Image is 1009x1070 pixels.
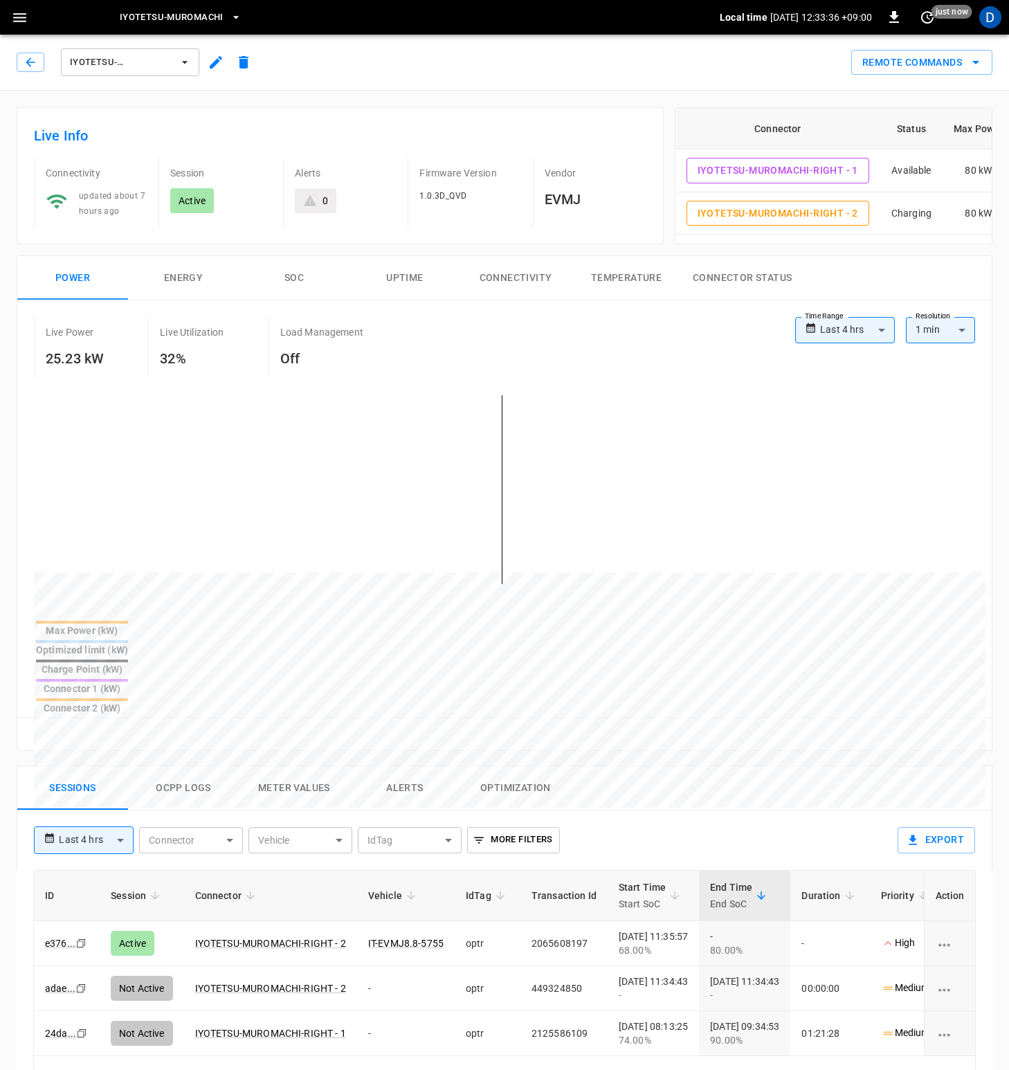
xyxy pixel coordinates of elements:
button: IYOTETSU-MUROMACHI-RIGHT - 1 [687,158,869,183]
a: IYOTETSU-MUROMACHI-RIGHT - 1 [195,1028,346,1039]
button: Export [898,827,975,853]
td: optr [455,1011,520,1056]
button: Energy [128,256,239,300]
label: Resolution [916,311,950,322]
h6: 32% [160,347,224,370]
th: Action [923,871,975,921]
span: End TimeEnd SoC [710,879,770,912]
button: Temperature [571,256,682,300]
h6: 25.23 kW [46,347,104,370]
span: IdTag [466,887,509,904]
button: set refresh interval [916,6,938,28]
p: Alerts [295,166,397,180]
div: Start Time [619,879,666,912]
div: 90.00% [710,1033,779,1047]
button: Remote Commands [851,50,992,75]
label: Time Range [805,311,844,322]
p: Connectivity [46,166,147,180]
span: Session [111,887,164,904]
button: IYOTETSU-MUROMACHI-RIGHT - 2 [687,201,869,226]
p: [DATE] 12:33:36 +09:00 [770,10,872,24]
p: Live Utilization [160,325,224,339]
button: Connectivity [460,256,571,300]
span: Vehicle [368,887,420,904]
div: 74.00% [619,1033,688,1047]
p: Active [179,194,206,208]
button: Connector Status [682,256,803,300]
th: Transaction Id [520,871,608,921]
div: Last 4 hrs [820,317,895,343]
span: Duration [801,887,858,904]
div: charging session options [935,936,964,950]
p: End SoC [710,896,752,912]
button: Alerts [349,766,460,810]
td: Charging [880,192,943,235]
h6: Live Info [34,125,646,147]
button: Meter Values [239,766,349,810]
p: Start SoC [619,896,666,912]
div: charging session options [935,1026,964,1040]
td: Available [880,149,943,192]
p: Vendor [545,166,646,180]
button: SOC [239,256,349,300]
div: End Time [710,879,752,912]
div: copy [75,1026,89,1041]
td: 01:21:28 [790,1011,869,1056]
div: Not Active [111,1021,173,1046]
button: Optimization [460,766,571,810]
div: Last 4 hrs [59,827,134,853]
div: 0 [322,194,328,208]
td: 2125586109 [520,1011,608,1056]
div: [DATE] 09:34:53 [710,1019,779,1047]
span: Connector [195,887,260,904]
button: Iyotetsu-Muromachi [114,4,247,31]
button: More Filters [467,827,559,853]
div: remote commands options [851,50,992,75]
span: just now [931,5,972,19]
span: Start TimeStart SoC [619,879,684,912]
p: Load Management [280,325,363,339]
th: Connector [675,108,880,149]
button: IYOTETSU-MUROMACHI-RIGHT [61,48,199,76]
th: ID [34,871,100,921]
h6: Off [280,347,363,370]
div: 1 min [906,317,975,343]
div: charging session options [935,981,964,995]
p: Session [170,166,272,180]
button: Power [17,256,128,300]
button: Ocpp logs [128,766,239,810]
span: IYOTETSU-MUROMACHI-RIGHT [70,55,172,71]
h6: EVMJ [545,188,646,210]
div: profile-icon [979,6,1001,28]
div: [DATE] 08:13:25 [619,1019,688,1047]
span: updated about 7 hours ago [79,191,145,216]
p: Medium [881,1026,930,1040]
th: Status [880,108,943,149]
span: Priority [881,887,932,904]
button: Uptime [349,256,460,300]
p: Live Power [46,325,94,339]
button: Sessions [17,766,128,810]
td: - [357,1011,455,1056]
p: Firmware Version [419,166,521,180]
p: Local time [720,10,767,24]
span: 1.0.3D_QVD [419,191,466,201]
span: Iyotetsu-Muromachi [120,10,224,26]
